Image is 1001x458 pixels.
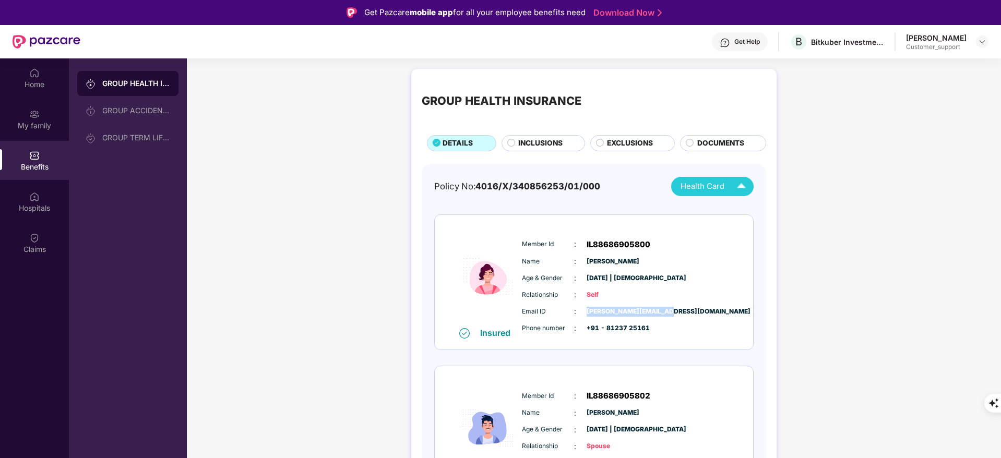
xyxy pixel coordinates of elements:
[906,43,967,51] div: Customer_support
[574,289,576,300] span: :
[574,407,576,419] span: :
[29,68,40,78] img: svg+xml;base64,PHN2ZyBpZD0iSG9tZSIgeG1sbnM9Imh0dHA6Ly93d3cudzMub3JnLzIwMDAvc3ZnIiB3aWR0aD0iMjAiIG...
[574,441,576,452] span: :
[410,7,453,17] strong: mobile app
[86,79,96,89] img: svg+xml;base64,PHN2ZyB3aWR0aD0iMjAiIGhlaWdodD0iMjAiIHZpZXdCb3g9IjAgMCAyMCAyMCIgZmlsbD0ibm9uZSIgeG...
[671,177,754,196] button: Health Card
[459,328,470,339] img: svg+xml;base64,PHN2ZyB4bWxucz0iaHR0cDovL3d3dy53My5vcmcvMjAwMC9zdmciIHdpZHRoPSIxNiIgaGVpZ2h0PSIxNi...
[522,273,574,283] span: Age & Gender
[422,92,581,110] div: GROUP HEALTH INSURANCE
[457,226,519,328] img: icon
[574,424,576,436] span: :
[574,256,576,267] span: :
[587,441,639,451] span: Spouse
[732,177,750,196] img: Icuh8uwCUCF+XjCZyLQsAKiDCM9HiE6CMYmKQaPGkZKaA32CAAACiQcFBJY0IsAAAAASUVORK5CYII=
[734,38,760,46] div: Get Help
[86,106,96,116] img: svg+xml;base64,PHN2ZyB3aWR0aD0iMjAiIGhlaWdodD0iMjAiIHZpZXdCb3g9IjAgMCAyMCAyMCIgZmlsbD0ibm9uZSIgeG...
[587,290,639,300] span: Self
[475,181,600,191] span: 4016/X/340856253/01/000
[102,106,170,115] div: GROUP ACCIDENTAL INSURANCE
[587,408,639,418] span: [PERSON_NAME]
[522,239,574,249] span: Member Id
[29,191,40,202] img: svg+xml;base64,PHN2ZyBpZD0iSG9zcGl0YWxzIiB4bWxucz0iaHR0cDovL3d3dy53My5vcmcvMjAwMC9zdmciIHdpZHRoPS...
[697,138,744,149] span: DOCUMENTS
[29,150,40,161] img: svg+xml;base64,PHN2ZyBpZD0iQmVuZWZpdHMiIHhtbG5zPSJodHRwOi8vd3d3LnczLm9yZy8yMDAwL3N2ZyIgd2lkdGg9Ij...
[29,233,40,243] img: svg+xml;base64,PHN2ZyBpZD0iQ2xhaW0iIHhtbG5zPSJodHRwOi8vd3d3LnczLm9yZy8yMDAwL3N2ZyIgd2lkdGg9IjIwIi...
[522,290,574,300] span: Relationship
[522,408,574,418] span: Name
[587,238,650,251] span: IL88686905800
[29,109,40,119] img: svg+xml;base64,PHN2ZyB3aWR0aD0iMjAiIGhlaWdodD0iMjAiIHZpZXdCb3g9IjAgMCAyMCAyMCIgZmlsbD0ibm9uZSIgeG...
[102,134,170,142] div: GROUP TERM LIFE INSURANCE
[13,35,80,49] img: New Pazcare Logo
[658,7,662,18] img: Stroke
[574,322,576,334] span: :
[480,328,517,338] div: Insured
[607,138,653,149] span: EXCLUSIONS
[720,38,730,48] img: svg+xml;base64,PHN2ZyBpZD0iSGVscC0zMngzMiIgeG1sbnM9Imh0dHA6Ly93d3cudzMub3JnLzIwMDAvc3ZnIiB3aWR0aD...
[574,390,576,402] span: :
[522,391,574,401] span: Member Id
[593,7,659,18] a: Download Now
[86,133,96,143] img: svg+xml;base64,PHN2ZyB3aWR0aD0iMjAiIGhlaWdodD0iMjAiIHZpZXdCb3g9IjAgMCAyMCAyMCIgZmlsbD0ibm9uZSIgeG...
[811,37,884,47] div: Bitkuber Investments Pvt Limited
[587,257,639,267] span: [PERSON_NAME]
[978,38,986,46] img: svg+xml;base64,PHN2ZyBpZD0iRHJvcGRvd24tMzJ4MzIiIHhtbG5zPSJodHRwOi8vd3d3LnczLm9yZy8yMDAwL3N2ZyIgd2...
[522,307,574,317] span: Email ID
[443,138,473,149] span: DETAILS
[587,273,639,283] span: [DATE] | [DEMOGRAPHIC_DATA]
[522,425,574,435] span: Age & Gender
[434,179,600,193] div: Policy No:
[681,180,724,192] span: Health Card
[522,323,574,333] span: Phone number
[906,33,967,43] div: [PERSON_NAME]
[587,307,639,317] span: [PERSON_NAME][EMAIL_ADDRESS][DOMAIN_NAME]
[587,390,650,402] span: IL88686905802
[587,323,639,333] span: +91 - 81237 25161
[574,238,576,250] span: :
[795,35,802,48] span: B
[347,7,357,18] img: Logo
[102,78,170,89] div: GROUP HEALTH INSURANCE
[522,441,574,451] span: Relationship
[574,306,576,317] span: :
[522,257,574,267] span: Name
[587,425,639,435] span: [DATE] | [DEMOGRAPHIC_DATA]
[518,138,563,149] span: INCLUSIONS
[574,272,576,284] span: :
[364,6,586,19] div: Get Pazcare for all your employee benefits need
